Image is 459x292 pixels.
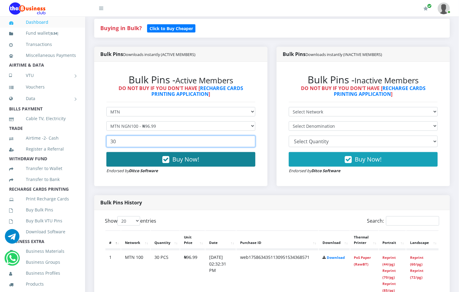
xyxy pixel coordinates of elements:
[9,162,76,176] a: Transfer to Wallet
[236,231,318,249] th: Purchase ID: activate to sort column ascending
[9,48,76,62] a: Miscellaneous Payments
[355,155,382,163] span: Buy Now!
[367,216,439,226] label: Search:
[334,85,426,97] a: RECHARGE CARDS PRINTING APPLICATION
[383,268,396,280] a: Reprint (70/pg)
[100,199,142,206] strong: Bulk Pins History
[175,75,233,86] small: Active Members
[105,216,156,226] label: Show entries
[406,231,439,249] th: Landscape: activate to sort column ascending
[9,192,76,206] a: Print Recharge Cards
[9,131,76,145] a: Airtime -2- Cash
[311,168,340,173] strong: Ditco Software
[50,31,58,36] small: [ ]
[123,52,195,57] small: Downloads instantly (ACTIVE MEMBERS)
[51,31,57,36] b: 0.54
[354,255,371,266] a: PoS Paper (RawBT)
[9,37,76,51] a: Transactions
[427,4,432,8] span: Renew/Upgrade Subscription
[106,168,158,173] small: Endorsed by
[410,268,423,280] a: Reprint (72/pg)
[9,277,76,291] a: Products
[106,136,255,147] input: Enter Quantity
[319,231,350,249] th: Download: activate to sort column ascending
[9,255,76,269] a: Business Groups
[9,15,76,29] a: Dashboard
[410,255,423,266] a: Reprint (60/pg)
[9,91,76,106] a: Data
[180,231,205,249] th: Unit Price: activate to sort column ascending
[9,214,76,228] a: Buy Bulk VTU Pins
[205,231,236,249] th: Date: activate to sort column ascending
[100,24,142,32] strong: Buying in Bulk?
[305,52,382,57] small: Downloads instantly (INACTIVE MEMBERS)
[289,74,438,85] h2: Bulk Pins -
[152,85,243,97] a: RECHARGE CARDS PRINTING APPLICATION
[106,152,255,167] button: Buy Now!
[129,168,158,173] strong: Ditco Software
[283,51,382,57] strong: Bulk Pins
[106,74,255,85] h2: Bulk Pins -
[386,216,439,226] input: Search:
[9,26,76,40] a: Fund wallet[0.54]
[100,51,195,57] strong: Bulk Pins
[327,255,345,260] a: Download
[9,68,76,83] a: VTU
[119,85,243,97] strong: DO NOT BUY IF YOU DON'T HAVE [ ]
[9,266,76,280] a: Business Profiles
[355,75,419,86] small: Inactive Members
[9,2,46,15] img: Logo
[383,255,396,266] a: Reprint (44/pg)
[301,85,426,97] strong: DO NOT BUY IF YOU DON'T HAVE [ ]
[5,234,19,244] a: Chat for support
[9,142,76,156] a: Register a Referral
[147,24,195,32] a: Click to Buy Cheaper
[6,255,19,266] a: Chat for support
[151,231,180,249] th: Quantity: activate to sort column ascending
[423,6,428,11] i: Renew/Upgrade Subscription
[150,26,193,31] b: Click to Buy Cheaper
[117,216,140,226] select: Showentries
[173,155,199,163] span: Buy Now!
[9,203,76,217] a: Buy Bulk Pins
[9,225,76,239] a: Download Software
[9,172,76,186] a: Transfer to Bank
[289,168,340,173] small: Endorsed by
[350,231,378,249] th: Thermal Printer: activate to sort column ascending
[438,2,450,14] img: User
[379,231,406,249] th: Portrait: activate to sort column ascending
[121,231,150,249] th: Network: activate to sort column ascending
[289,152,438,167] button: Buy Now!
[9,244,76,258] a: Business Materials
[9,80,76,94] a: Vouchers
[105,231,121,249] th: #: activate to sort column descending
[9,112,76,126] a: Cable TV, Electricity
